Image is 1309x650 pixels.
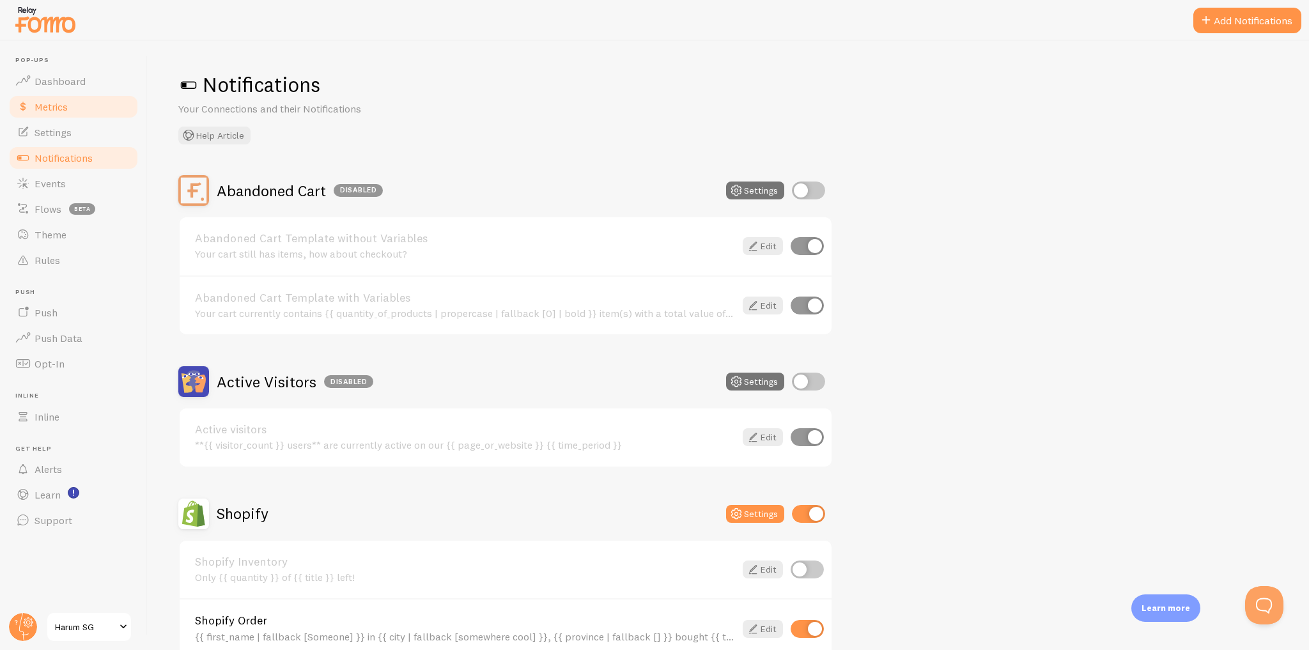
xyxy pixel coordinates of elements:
a: Active visitors [195,424,735,435]
a: Abandoned Cart Template with Variables [195,292,735,304]
span: Inline [35,410,59,423]
a: Opt-In [8,351,139,376]
a: Shopify Order [195,615,735,626]
a: Support [8,507,139,533]
p: Learn more [1142,602,1190,614]
a: Theme [8,222,139,247]
a: Alerts [8,456,139,482]
span: Metrics [35,100,68,113]
a: Settings [8,120,139,145]
a: Notifications [8,145,139,171]
div: **{{ visitor_count }} users** are currently active on our {{ page_or_website }} {{ time_period }} [195,439,735,451]
span: Get Help [15,445,139,453]
img: Abandoned Cart [178,175,209,206]
a: Harum SG [46,612,132,642]
h2: Shopify [217,504,268,523]
button: Settings [726,182,784,199]
button: Settings [726,505,784,523]
a: Edit [743,297,783,314]
div: Learn more [1131,594,1200,622]
a: Metrics [8,94,139,120]
span: Push [15,288,139,297]
span: Rules [35,254,60,267]
span: Events [35,177,66,190]
a: Events [8,171,139,196]
a: Edit [743,561,783,578]
a: Learn [8,482,139,507]
a: Push [8,300,139,325]
span: beta [69,203,95,215]
a: Shopify Inventory [195,556,735,568]
img: fomo-relay-logo-orange.svg [13,3,77,36]
div: Only {{ quantity }} of {{ title }} left! [195,571,735,583]
h2: Abandoned Cart [217,181,383,201]
a: Abandoned Cart Template without Variables [195,233,735,244]
button: Help Article [178,127,251,144]
a: Edit [743,428,783,446]
a: Edit [743,620,783,638]
span: Inline [15,392,139,400]
div: Your cart still has items, how about checkout? [195,248,735,259]
span: Theme [35,228,66,241]
a: Dashboard [8,68,139,94]
a: Push Data [8,325,139,351]
img: Shopify [178,499,209,529]
span: Dashboard [35,75,86,88]
span: Alerts [35,463,62,476]
svg: <p>Watch New Feature Tutorials!</p> [68,487,79,499]
div: Your cart currently contains {{ quantity_of_products | propercase | fallback [0] | bold }} item(s... [195,307,735,319]
h2: Active Visitors [217,372,373,392]
span: Support [35,514,72,527]
a: Inline [8,404,139,429]
a: Flows beta [8,196,139,222]
a: Rules [8,247,139,273]
span: Opt-In [35,357,65,370]
h1: Notifications [178,72,1278,98]
span: Notifications [35,151,93,164]
span: Pop-ups [15,56,139,65]
p: Your Connections and their Notifications [178,102,485,116]
span: Settings [35,126,72,139]
div: Disabled [324,375,373,388]
div: {{ first_name | fallback [Someone] }} in {{ city | fallback [somewhere cool] }}, {{ province | fa... [195,631,735,642]
img: Active Visitors [178,366,209,397]
span: Learn [35,488,61,501]
span: Push [35,306,58,319]
span: Flows [35,203,61,215]
span: Push Data [35,332,82,344]
button: Settings [726,373,784,391]
span: Harum SG [55,619,116,635]
div: Disabled [334,184,383,197]
iframe: Help Scout Beacon - Open [1245,586,1283,624]
a: Edit [743,237,783,255]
